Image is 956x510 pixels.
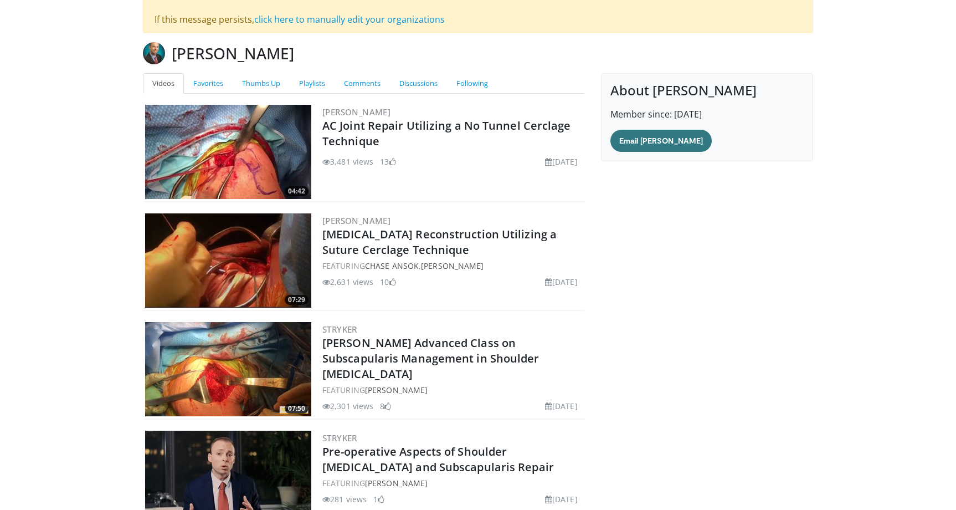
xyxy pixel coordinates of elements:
[322,156,373,167] li: 3,481 views
[145,322,311,416] a: 07:50
[322,324,357,335] a: Stryker
[390,73,447,94] a: Discussions
[322,260,582,272] div: FEATURING ,
[335,73,390,94] a: Comments
[322,444,554,475] a: Pre-operative Aspects of Shoulder [MEDICAL_DATA] and Subscapularis Repair
[610,83,804,99] h4: About [PERSON_NAME]
[380,156,395,167] li: 13
[322,118,571,149] a: AC Joint Repair Utilizing a No Tunnel Cerclage Technique
[145,105,311,199] img: 382dbba4-151b-45f3-92a5-781a52b4c820.300x170_q85_crop-smart_upscale.jpg
[145,213,311,308] a: 07:29
[447,73,497,94] a: Following
[285,186,309,196] span: 04:42
[145,322,311,416] img: ef5d5715-6e1f-4516-846c-81e873dc1a73.300x170_q85_crop-smart_upscale.jpg
[610,108,804,121] p: Member since: [DATE]
[322,384,582,396] div: FEATURING
[290,73,335,94] a: Playlists
[545,493,578,505] li: [DATE]
[545,400,578,412] li: [DATE]
[322,477,582,489] div: FEATURING
[322,106,390,118] a: [PERSON_NAME]
[545,276,578,288] li: [DATE]
[365,385,428,395] a: [PERSON_NAME]
[254,13,445,25] a: click here to manually edit your organizations
[233,73,290,94] a: Thumbs Up
[172,42,294,64] h3: [PERSON_NAME]
[365,478,428,488] a: [PERSON_NAME]
[143,42,165,64] img: Avatar
[285,404,309,414] span: 07:50
[322,493,367,505] li: 281 views
[322,400,373,412] li: 2,301 views
[322,276,373,288] li: 2,631 views
[365,261,419,271] a: Chase Ansok
[145,105,311,199] a: 04:42
[322,215,390,226] a: [PERSON_NAME]
[322,335,539,381] a: [PERSON_NAME] Advanced Class on Subscapularis Management in Shoulder [MEDICAL_DATA]
[184,73,233,94] a: Favorites
[545,156,578,167] li: [DATE]
[610,130,712,152] a: Email [PERSON_NAME]
[285,295,309,305] span: 07:29
[380,276,395,288] li: 10
[143,73,184,94] a: Videos
[322,227,557,257] a: [MEDICAL_DATA] Reconstruction Utilizing a Suture Cerclage Technique
[421,261,484,271] a: [PERSON_NAME]
[380,400,391,412] li: 8
[145,213,311,308] img: 52d1df02-c79c-43c7-babf-ac4959654cfa.300x170_q85_crop-smart_upscale.jpg
[373,493,384,505] li: 1
[322,432,357,443] a: Stryker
